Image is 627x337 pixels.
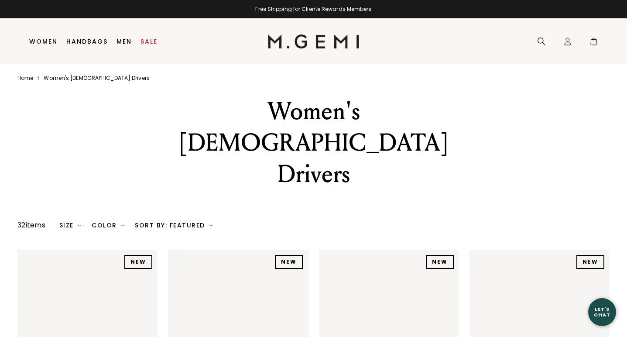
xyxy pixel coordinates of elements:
div: Women's [DEMOGRAPHIC_DATA] Drivers [152,96,476,190]
img: chevron-down.svg [209,224,212,227]
a: Sale [140,38,158,45]
a: Home [17,75,33,82]
div: NEW [426,255,454,269]
div: Size [59,222,82,229]
div: NEW [124,255,152,269]
a: Handbags [66,38,108,45]
div: Let's Chat [588,306,616,317]
img: chevron-down.svg [78,224,81,227]
div: 32 items [17,220,45,230]
a: Women's [DEMOGRAPHIC_DATA] drivers [44,75,149,82]
div: Color [92,222,124,229]
a: Women [29,38,58,45]
img: chevron-down.svg [121,224,124,227]
a: Men [116,38,132,45]
div: Sort By: Featured [135,222,212,229]
img: M.Gemi [268,34,359,48]
div: NEW [275,255,303,269]
div: NEW [576,255,604,269]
